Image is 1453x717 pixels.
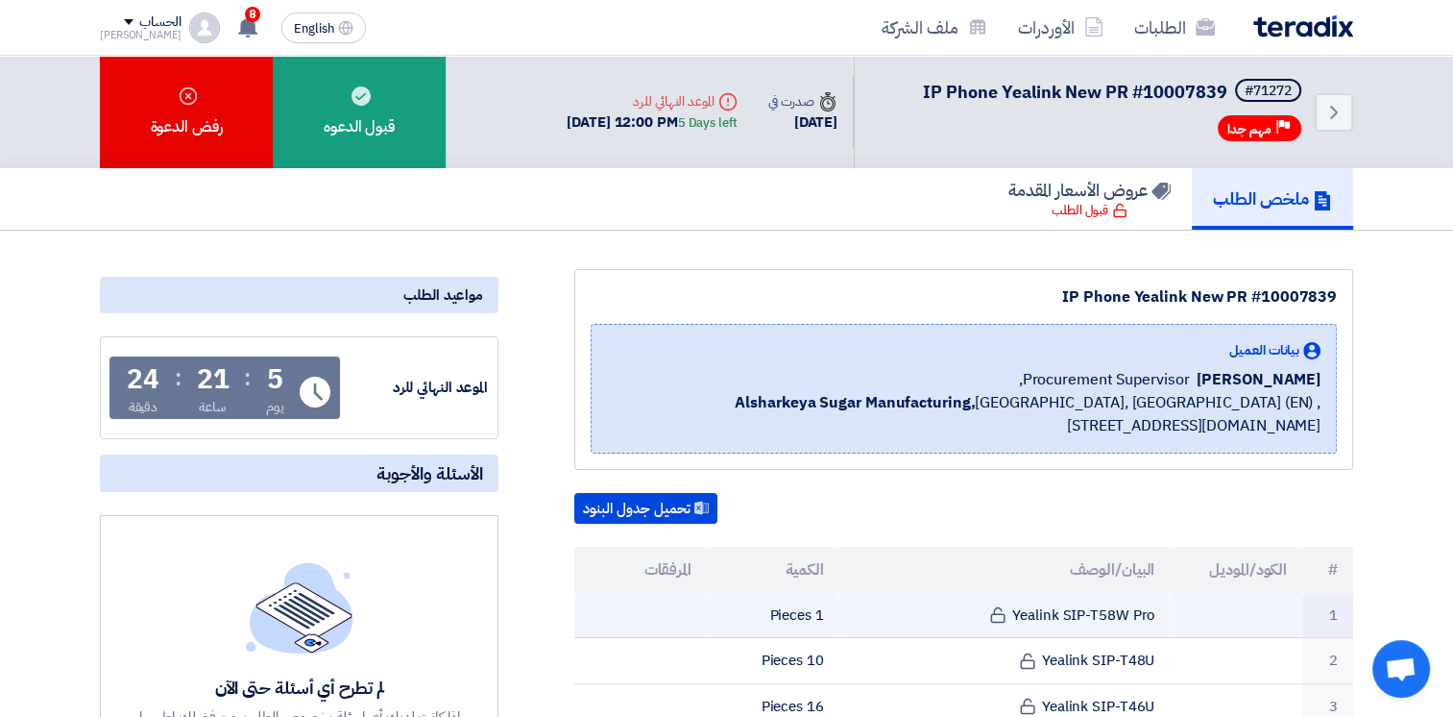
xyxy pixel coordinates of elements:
[1192,168,1353,230] a: ملخص الطلب
[987,168,1192,230] a: عروض الأسعار المقدمة قبول الطلب
[1213,187,1332,210] h5: ملخص الطلب
[1008,179,1171,201] h5: عروض الأسعار المقدمة
[839,593,1171,638] td: Yealink SIP-T58W Pro
[735,391,975,414] b: Alsharkeya Sugar Manufacturing,
[1003,5,1119,50] a: الأوردرات
[607,391,1320,437] span: [GEOGRAPHIC_DATA], [GEOGRAPHIC_DATA] (EN) ,[STREET_ADDRESS][DOMAIN_NAME]
[1229,340,1299,360] span: بيانات العميل
[567,91,737,111] div: الموعد النهائي للرد
[866,5,1003,50] a: ملف الشركة
[100,30,182,40] div: [PERSON_NAME]
[839,547,1171,593] th: البيان/الوصف
[839,638,1171,684] td: Yealink SIP-T48U
[244,360,251,395] div: :
[1253,15,1353,37] img: Teradix logo
[591,285,1337,309] div: IP Phone Yealink New PR #10007839
[245,7,260,22] span: 8
[139,14,181,31] div: الحساب
[574,547,707,593] th: المرفقات
[1197,368,1320,391] span: [PERSON_NAME]
[100,56,273,168] div: رفض الدعوة
[923,79,1227,105] span: IP Phone Yealink New PR #10007839
[267,366,283,393] div: 5
[707,593,839,638] td: 1 Pieces
[189,12,220,43] img: profile_test.png
[197,366,230,393] div: 21
[1119,5,1230,50] a: الطلبات
[127,366,159,393] div: 24
[273,56,446,168] div: قبول الدعوه
[678,113,738,133] div: 5 Days left
[199,397,227,417] div: ساعة
[1372,640,1430,698] a: Open chat
[294,22,334,36] span: English
[1302,638,1353,684] td: 2
[1019,368,1190,391] span: Procurement Supervisor,
[1245,85,1292,98] div: #71272
[923,79,1305,106] h5: IP Phone Yealink New PR #10007839
[1302,547,1353,593] th: #
[376,462,483,484] span: الأسئلة والأجوبة
[707,547,839,593] th: الكمية
[707,638,839,684] td: 10 Pieces
[574,493,717,524] button: تحميل جدول البنود
[1052,201,1127,220] div: قبول الطلب
[1227,120,1271,138] span: مهم جدا
[1170,547,1302,593] th: الكود/الموديل
[100,277,498,313] div: مواعيد الطلب
[768,111,837,134] div: [DATE]
[281,12,366,43] button: English
[129,397,158,417] div: دقيقة
[1302,593,1353,638] td: 1
[768,91,837,111] div: صدرت في
[175,360,182,395] div: :
[266,397,284,417] div: يوم
[136,677,463,699] div: لم تطرح أي أسئلة حتى الآن
[344,377,488,399] div: الموعد النهائي للرد
[246,562,353,653] img: empty_state_list.svg
[567,111,737,134] div: [DATE] 12:00 PM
